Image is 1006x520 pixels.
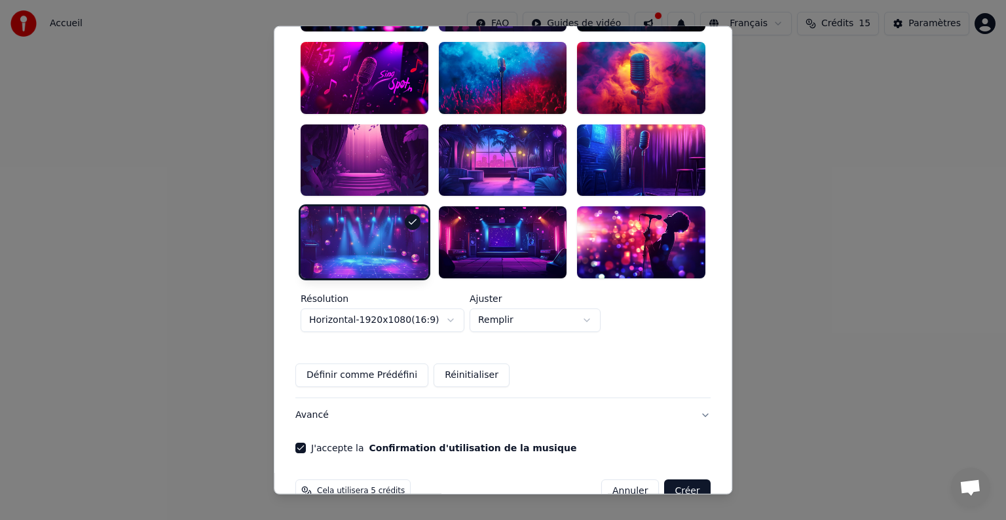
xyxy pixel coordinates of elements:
[470,294,601,303] label: Ajuster
[434,363,510,387] button: Réinitialiser
[369,443,577,453] button: J'accepte la
[311,443,576,453] label: J'accepte la
[665,479,711,503] button: Créer
[295,398,711,432] button: Avancé
[295,363,428,387] button: Définir comme Prédéfini
[301,294,464,303] label: Résolution
[317,486,405,496] span: Cela utilisera 5 crédits
[601,479,659,503] button: Annuler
